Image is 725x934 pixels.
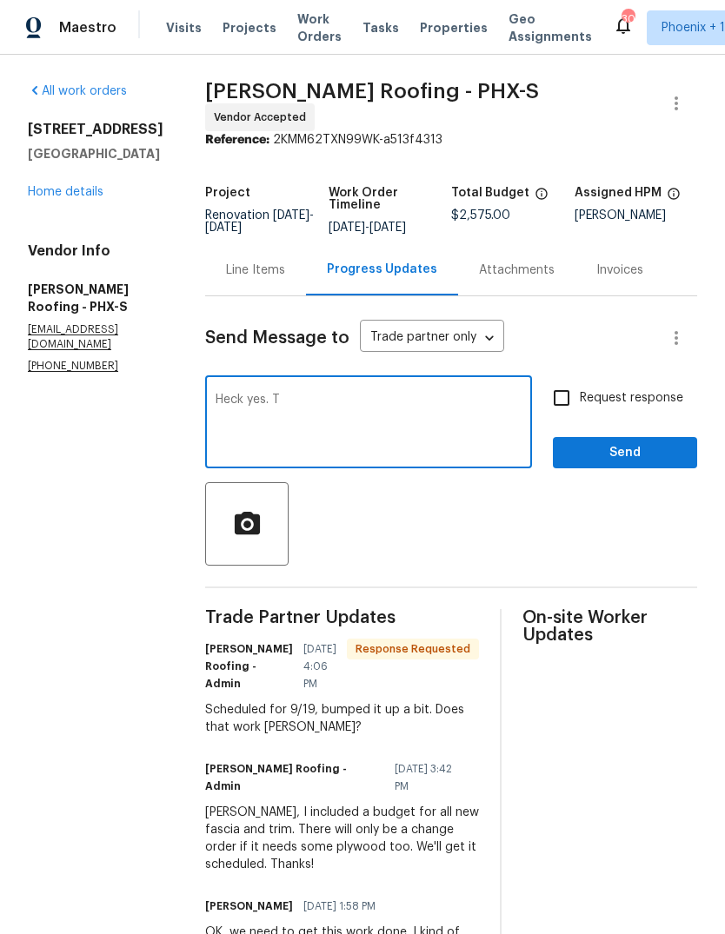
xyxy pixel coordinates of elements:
chrome_annotation: [PHONE_NUMBER] [28,361,118,372]
span: - [205,209,314,234]
span: Renovation [205,209,314,234]
span: [DATE] 4:06 PM [303,640,336,692]
h6: [PERSON_NAME] Roofing - Admin [205,640,293,692]
h5: [GEOGRAPHIC_DATA] [28,145,163,162]
span: Send Message to [205,329,349,347]
h5: [PERSON_NAME] Roofing - PHX-S [28,281,163,315]
span: Vendor Accepted [214,109,313,126]
span: Phoenix + 1 [662,19,725,36]
span: [DATE] [329,222,365,234]
h2: [STREET_ADDRESS] [28,121,163,138]
chrome_annotation: [EMAIL_ADDRESS][DOMAIN_NAME] [28,324,118,350]
span: - [329,222,406,234]
span: Properties [420,19,488,36]
h6: [PERSON_NAME] [205,898,293,915]
h5: Project [205,187,250,199]
span: The total cost of line items that have been proposed by Opendoor. This sum includes line items th... [535,187,549,209]
button: Send [553,437,697,469]
span: Work Orders [297,10,342,45]
a: All work orders [28,85,127,97]
div: Attachments [479,262,555,279]
span: [DATE] [369,222,406,234]
h5: Work Order Timeline [329,187,452,211]
span: [DATE] 3:42 PM [395,760,469,795]
span: Request response [580,389,683,407]
textarea: Heck yes. T [216,394,522,454]
span: Geo Assignments [509,10,592,45]
h5: Total Budget [451,187,529,199]
div: Scheduled for 9/19, bumped it up a bit. Does that work [PERSON_NAME]? [205,701,479,736]
div: [PERSON_NAME], I included a budget for all new fascia and trim. There will only be a change order... [205,804,479,873]
span: Visits [166,19,202,36]
span: [DATE] [205,222,242,234]
span: Projects [223,19,276,36]
span: Response Requested [349,640,477,658]
span: Send [567,442,683,464]
h6: [PERSON_NAME] Roofing - Admin [205,760,384,795]
div: Trade partner only [360,324,504,353]
span: Trade Partner Updates [205,609,479,626]
span: On-site Worker Updates [522,609,697,644]
div: 2KMM62TXN99WK-a513f4313 [205,131,697,149]
span: $2,575.00 [451,209,510,222]
div: Progress Updates [327,261,437,278]
span: [DATE] 1:58 PM [303,898,376,915]
span: The hpm assigned to this work order. [667,187,681,209]
div: Line Items [226,262,285,279]
span: Maestro [59,19,116,36]
div: Invoices [596,262,643,279]
span: [PERSON_NAME] Roofing - PHX-S [205,81,539,102]
b: Reference: [205,134,269,146]
a: Home details [28,186,103,198]
h5: Assigned HPM [575,187,662,199]
span: Tasks [362,22,399,34]
div: [PERSON_NAME] [575,209,698,222]
span: [DATE] [273,209,309,222]
h4: Vendor Info [28,242,163,260]
div: 30 [622,10,634,28]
